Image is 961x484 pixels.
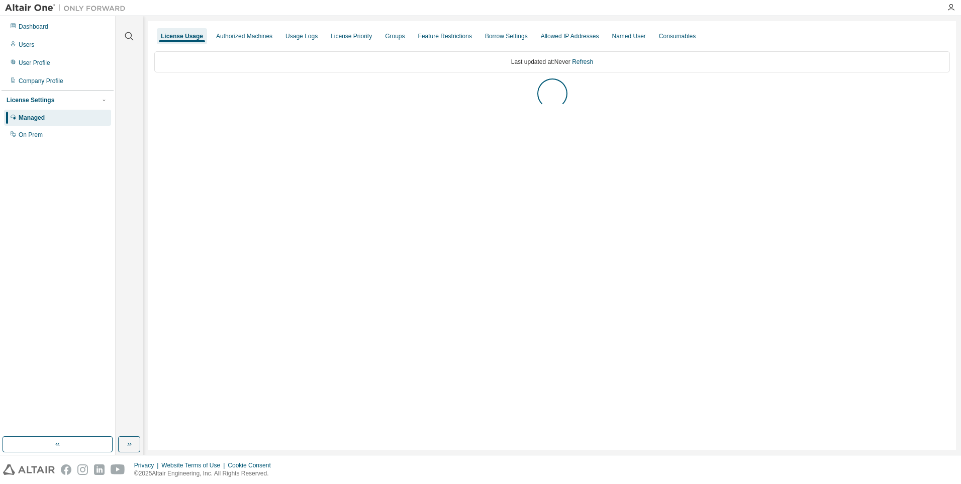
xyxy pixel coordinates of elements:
[612,32,645,40] div: Named User
[154,51,950,72] div: Last updated at: Never
[161,461,228,469] div: Website Terms of Use
[331,32,372,40] div: License Priority
[161,32,203,40] div: License Usage
[385,32,405,40] div: Groups
[19,41,34,49] div: Users
[19,114,45,122] div: Managed
[134,461,161,469] div: Privacy
[228,461,276,469] div: Cookie Consent
[19,77,63,85] div: Company Profile
[111,464,125,475] img: youtube.svg
[659,32,696,40] div: Consumables
[94,464,105,475] img: linkedin.svg
[541,32,599,40] div: Allowed IP Addresses
[77,464,88,475] img: instagram.svg
[134,469,277,478] p: © 2025 Altair Engineering, Inc. All Rights Reserved.
[7,96,54,104] div: License Settings
[3,464,55,475] img: altair_logo.svg
[19,59,50,67] div: User Profile
[19,131,43,139] div: On Prem
[572,58,593,65] a: Refresh
[5,3,131,13] img: Altair One
[19,23,48,31] div: Dashboard
[61,464,71,475] img: facebook.svg
[485,32,528,40] div: Borrow Settings
[285,32,318,40] div: Usage Logs
[418,32,472,40] div: Feature Restrictions
[216,32,272,40] div: Authorized Machines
